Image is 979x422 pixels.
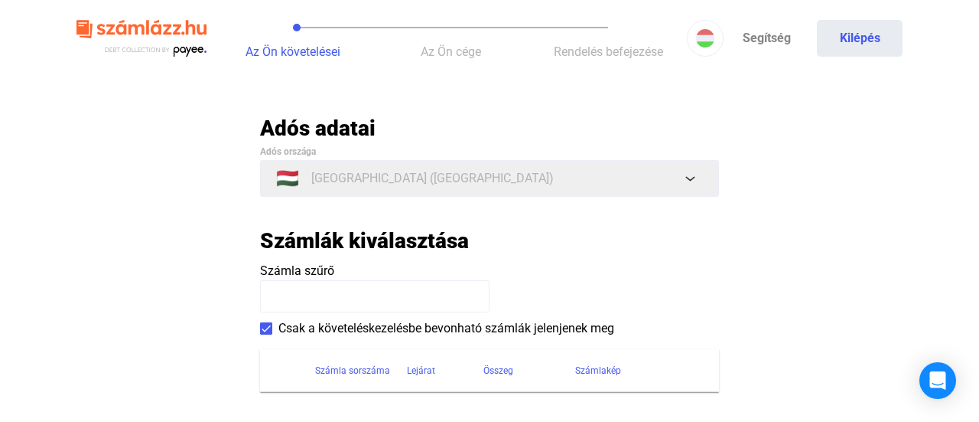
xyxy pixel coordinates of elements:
[260,227,469,254] h2: Számlák kiválasztása
[421,44,481,59] span: Az Ön cége
[575,361,701,380] div: Számlakép
[246,44,340,59] span: Az Ön követelései
[311,169,554,188] span: [GEOGRAPHIC_DATA] ([GEOGRAPHIC_DATA])
[554,44,663,59] span: Rendelés befejezése
[919,362,956,399] div: Open Intercom Messenger
[260,263,334,278] span: Számla szűrő
[260,160,719,197] button: 🇭🇺[GEOGRAPHIC_DATA] ([GEOGRAPHIC_DATA])
[315,361,407,380] div: Számla sorszáma
[276,169,299,188] span: 🇭🇺
[278,319,614,338] span: Csak a követeléskezelésbe bevonható számlák jelenjenek meg
[407,361,435,380] div: Lejárat
[687,20,724,57] button: HU
[315,361,390,380] div: Számla sorszáma
[407,361,483,380] div: Lejárat
[483,361,575,380] div: Összeg
[483,361,513,380] div: Összeg
[260,146,316,157] span: Adós országa
[575,361,621,380] div: Számlakép
[724,20,809,57] a: Segítség
[696,29,714,47] img: HU
[76,14,207,64] img: szamlazzhu-logo
[817,20,903,57] button: Kilépés
[260,115,719,142] h2: Adós adatai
